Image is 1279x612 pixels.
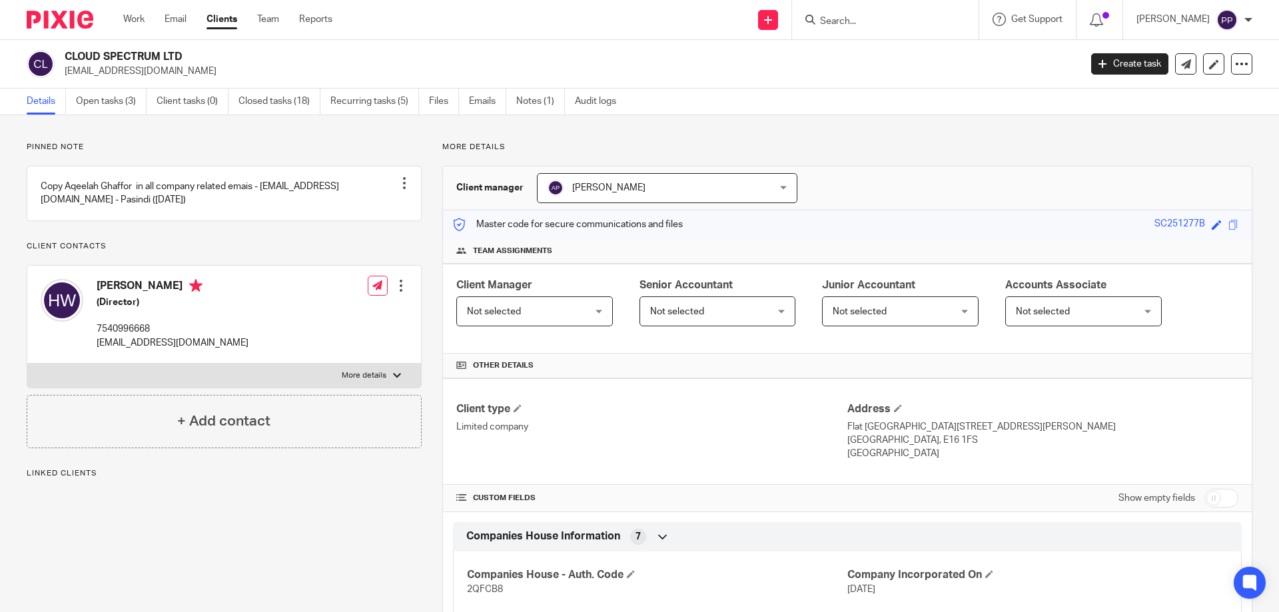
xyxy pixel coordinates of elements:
[189,279,203,292] i: Primary
[27,50,55,78] img: svg%3E
[1016,307,1070,316] span: Not selected
[27,468,422,479] p: Linked clients
[847,568,1228,582] h4: Company Incorporated On
[157,89,228,115] a: Client tasks (0)
[330,89,419,115] a: Recurring tasks (5)
[456,493,847,503] h4: CUSTOM FIELDS
[27,142,422,153] p: Pinned note
[456,181,524,194] h3: Client manager
[97,336,248,350] p: [EMAIL_ADDRESS][DOMAIN_NAME]
[822,280,915,290] span: Junior Accountant
[1005,280,1106,290] span: Accounts Associate
[1154,217,1205,232] div: SC251277B
[27,11,93,29] img: Pixie
[819,16,939,28] input: Search
[456,420,847,434] p: Limited company
[76,89,147,115] a: Open tasks (3)
[177,411,270,432] h4: + Add contact
[123,13,145,26] a: Work
[442,142,1252,153] p: More details
[1136,13,1210,26] p: [PERSON_NAME]
[456,402,847,416] h4: Client type
[342,370,386,381] p: More details
[27,241,422,252] p: Client contacts
[1091,53,1168,75] a: Create task
[833,307,887,316] span: Not selected
[473,360,534,371] span: Other details
[847,420,1238,434] p: Flat [GEOGRAPHIC_DATA][STREET_ADDRESS][PERSON_NAME]
[636,530,641,543] span: 7
[572,183,645,192] span: [PERSON_NAME]
[456,280,532,290] span: Client Manager
[467,307,521,316] span: Not selected
[238,89,320,115] a: Closed tasks (18)
[847,585,875,594] span: [DATE]
[207,13,237,26] a: Clients
[429,89,459,115] a: Files
[466,529,620,543] span: Companies House Information
[467,585,503,594] span: 2QFCB8
[639,280,733,290] span: Senior Accountant
[257,13,279,26] a: Team
[847,402,1238,416] h4: Address
[97,296,248,309] h5: (Director)
[97,322,248,336] p: 7540996668
[65,65,1071,78] p: [EMAIL_ADDRESS][DOMAIN_NAME]
[1118,491,1195,505] label: Show empty fields
[548,180,564,196] img: svg%3E
[453,218,683,231] p: Master code for secure communications and files
[575,89,626,115] a: Audit logs
[41,279,83,322] img: svg%3E
[847,447,1238,460] p: [GEOGRAPHIC_DATA]
[299,13,332,26] a: Reports
[65,50,870,64] h2: CLOUD SPECTRUM LTD
[650,307,704,316] span: Not selected
[165,13,187,26] a: Email
[1011,15,1063,24] span: Get Support
[473,246,552,256] span: Team assignments
[97,279,248,296] h4: [PERSON_NAME]
[1216,9,1238,31] img: svg%3E
[469,89,506,115] a: Emails
[467,568,847,582] h4: Companies House - Auth. Code
[27,89,66,115] a: Details
[516,89,565,115] a: Notes (1)
[847,434,1238,447] p: [GEOGRAPHIC_DATA], E16 1FS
